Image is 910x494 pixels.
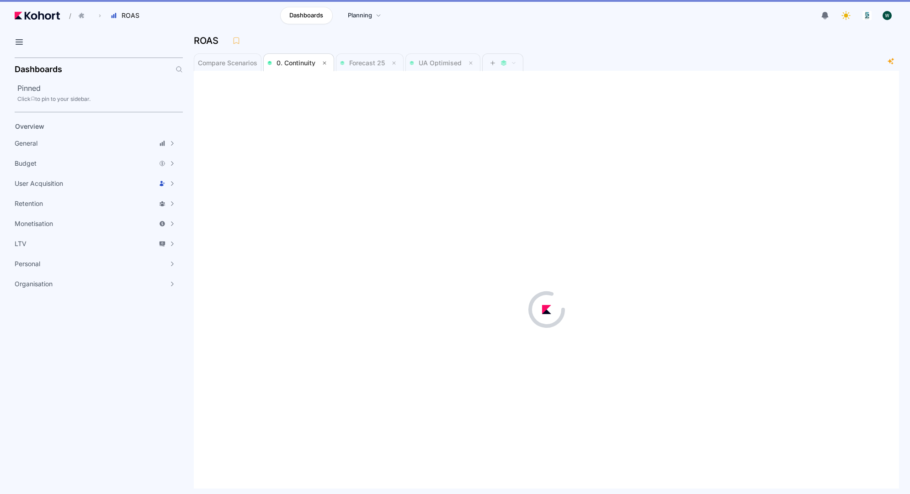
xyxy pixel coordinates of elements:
span: Retention [15,199,43,208]
span: Budget [15,159,37,168]
span: Forecast 25 [349,59,385,67]
span: LTV [15,239,27,248]
span: Overview [15,122,44,130]
a: Planning [338,7,391,24]
button: ROAS [106,8,149,23]
img: logo_logo_images_1_20240607072359498299_20240828135028712857.jpeg [862,11,872,20]
h2: Pinned [17,83,183,94]
h2: Dashboards [15,65,62,74]
span: 0. Continuity [277,59,315,67]
img: Kohort logo [15,11,60,20]
span: General [15,139,37,148]
div: Click to pin to your sidebar. [17,95,183,103]
a: Overview [12,120,167,133]
span: ROAS [122,11,139,20]
span: User Acquisition [15,179,63,188]
span: › [97,12,103,19]
span: Organisation [15,279,53,289]
span: Personal [15,259,40,268]
span: Planning [348,11,372,20]
span: UA Optimised [419,59,462,67]
span: Dashboards [289,11,323,20]
span: Compare Scenarios [198,60,257,66]
span: Monetisation [15,219,53,228]
a: Dashboards [280,7,333,24]
h3: ROAS [194,36,224,45]
span: / [62,11,71,21]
